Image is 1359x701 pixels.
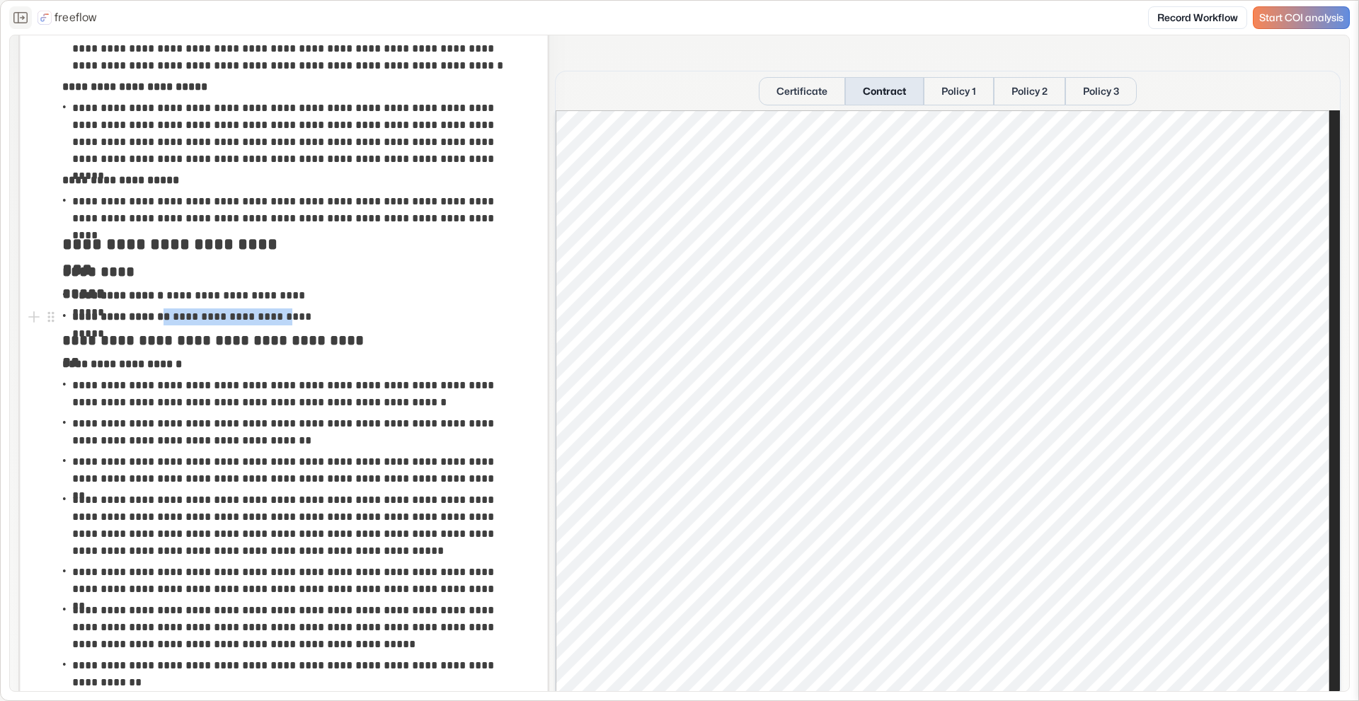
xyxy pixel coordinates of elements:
[759,77,845,105] button: Certificate
[55,9,97,26] p: freeflow
[994,77,1065,105] button: Policy 2
[1259,12,1343,24] span: Start COI analysis
[556,110,1340,694] iframe: Contract
[1065,77,1137,105] button: Policy 3
[1253,6,1350,29] a: Start COI analysis
[38,9,97,26] a: freeflow
[25,308,42,325] button: Add block
[42,308,59,325] button: Open block menu
[845,77,924,105] button: Contract
[9,6,32,29] button: Close the sidebar
[924,77,994,105] button: Policy 1
[1148,6,1247,29] a: Record Workflow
